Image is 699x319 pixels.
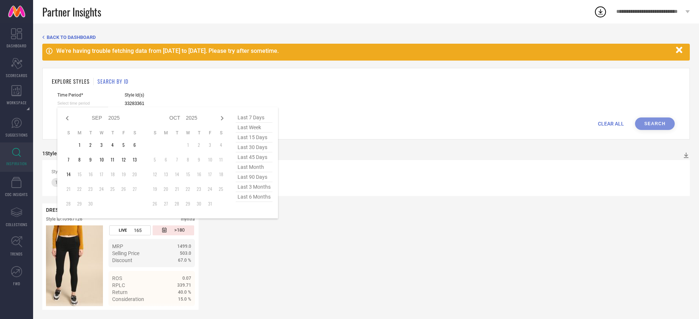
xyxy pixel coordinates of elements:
[109,225,151,235] div: Number of days the style has been live on the platform
[7,100,27,105] span: WORKSPACE
[193,154,204,165] td: Thu Oct 09 2025
[160,154,171,165] td: Mon Oct 06 2025
[6,161,27,166] span: INSPIRATION
[96,154,107,165] td: Wed Sep 10 2025
[178,297,191,302] span: 15.0 %
[63,130,74,136] th: Sunday
[236,182,272,192] span: last 3 months
[177,283,191,288] span: 339.71
[129,169,140,180] td: Sat Sep 20 2025
[96,139,107,151] td: Wed Sep 03 2025
[160,184,171,195] td: Mon Oct 20 2025
[174,227,185,233] span: >180
[171,154,182,165] td: Tue Oct 07 2025
[129,184,140,195] td: Sat Sep 27 2025
[63,184,74,195] td: Sun Sep 21 2025
[171,169,182,180] td: Tue Oct 14 2025
[112,250,139,256] span: Selling Price
[178,258,191,263] span: 67.0 %
[215,184,227,195] td: Sat Oct 25 2025
[118,130,129,136] th: Friday
[107,169,118,180] td: Thu Sep 18 2025
[171,184,182,195] td: Tue Oct 21 2025
[85,139,96,151] td: Tue Sep 02 2025
[74,198,85,209] td: Mon Sep 29 2025
[118,139,129,151] td: Fri Sep 05 2025
[215,130,227,136] th: Saturday
[55,180,76,185] span: 10967126
[112,289,128,295] span: Return
[51,169,681,174] div: Style Ids
[5,192,28,197] span: CDC INSIGHTS
[112,275,122,281] span: ROS
[96,130,107,136] th: Wednesday
[182,154,193,165] td: Wed Oct 08 2025
[125,99,231,108] input: Enter comma separated style ids e.g. 12345, 67890
[7,43,26,48] span: DASHBOARD
[193,198,204,209] td: Thu Oct 30 2025
[46,217,82,222] div: Style ID: 10967126
[112,282,125,288] span: RPLC
[107,130,118,136] th: Thursday
[149,169,160,180] td: Sun Oct 12 2025
[204,139,215,151] td: Fri Oct 03 2025
[193,139,204,151] td: Thu Oct 02 2025
[74,139,85,151] td: Mon Sep 01 2025
[134,228,142,233] span: 165
[97,77,128,85] h1: SEARCH BY ID
[63,198,74,209] td: Sun Sep 28 2025
[171,198,182,209] td: Tue Oct 28 2025
[149,184,160,195] td: Sun Oct 19 2025
[149,154,160,165] td: Sun Oct 05 2025
[236,133,272,142] span: last 15 days
[215,169,227,180] td: Sat Oct 18 2025
[6,132,28,138] span: SUGGESTIONS
[182,276,191,281] span: 0.07
[218,114,227,123] div: Next month
[119,228,127,233] span: LIVE
[178,290,191,295] span: 40.0 %
[47,35,96,40] span: BACK TO DASHBOARD
[193,184,204,195] td: Thu Oct 23 2025
[175,309,191,315] span: Details
[42,35,690,40] div: Back TO Dashboard
[160,169,171,180] td: Mon Oct 13 2025
[74,184,85,195] td: Mon Sep 22 2025
[236,113,272,123] span: last 7 days
[181,217,195,222] div: myntra
[236,162,272,172] span: last month
[57,93,108,98] span: Time Period*
[160,130,171,136] th: Monday
[598,121,624,127] span: CLEAR ALL
[129,139,140,151] td: Sat Sep 06 2025
[129,154,140,165] td: Sat Sep 13 2025
[153,225,194,235] div: Number of days since the style was first listed on the platform
[42,4,101,19] span: Partner Insights
[182,198,193,209] td: Wed Oct 29 2025
[112,296,144,302] span: Consideration
[118,184,129,195] td: Fri Sep 26 2025
[204,130,215,136] th: Friday
[215,154,227,165] td: Sat Oct 11 2025
[6,73,28,78] span: SCORECARDS
[118,169,129,180] td: Fri Sep 19 2025
[57,99,108,107] input: Select time period
[182,169,193,180] td: Wed Oct 15 2025
[112,257,132,263] span: Discount
[594,5,607,18] div: Open download list
[96,184,107,195] td: Wed Sep 24 2025
[204,154,215,165] td: Fri Oct 10 2025
[112,243,123,249] span: MRP
[204,184,215,195] td: Fri Oct 24 2025
[96,169,107,180] td: Wed Sep 17 2025
[171,130,182,136] th: Tuesday
[85,198,96,209] td: Tue Sep 30 2025
[236,172,272,182] span: last 90 days
[46,225,103,306] img: Style preview image
[236,152,272,162] span: last 45 days
[180,251,191,256] span: 503.0
[167,309,191,315] a: Details
[182,184,193,195] td: Wed Oct 22 2025
[42,151,60,156] div: 1 Styles
[46,207,78,213] span: DRESSBERRY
